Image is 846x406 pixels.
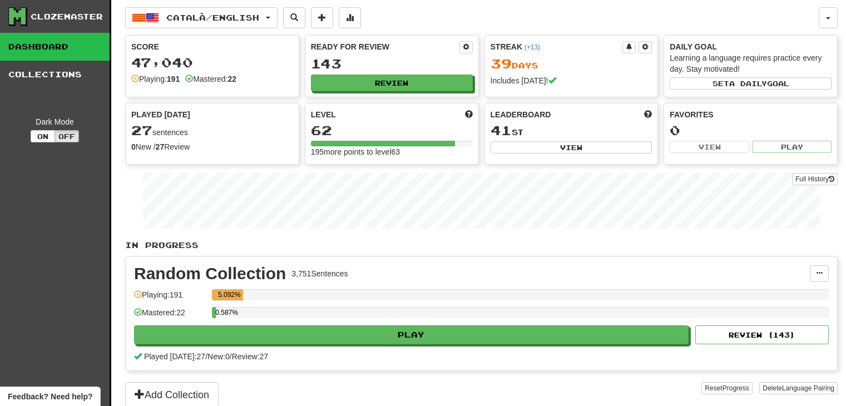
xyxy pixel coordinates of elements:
div: 0 [670,123,832,137]
span: Level [311,109,336,120]
span: 39 [491,56,512,71]
span: 41 [491,122,512,138]
button: Seta dailygoal [670,77,832,90]
div: Score [131,41,293,52]
button: Off [55,130,79,142]
span: Open feedback widget [8,391,92,402]
div: Learning a language requires practice every day. Stay motivated! [670,52,832,75]
button: View [491,141,652,154]
a: (+13) [525,43,540,51]
div: Dark Mode [8,116,101,127]
p: In Progress [125,240,838,251]
span: a daily [729,80,767,87]
a: Full History [792,173,838,185]
div: Ready for Review [311,41,459,52]
span: New: 0 [207,352,230,361]
div: 62 [311,123,473,137]
div: Playing: [131,73,180,85]
span: / [205,352,207,361]
div: 5.092% [215,289,243,300]
button: ResetProgress [701,382,752,394]
div: Mastered: 22 [134,307,206,325]
span: Leaderboard [491,109,551,120]
button: Search sentences [283,7,305,28]
strong: 0 [131,142,136,151]
span: Català / English [166,13,259,22]
div: Daily Goal [670,41,832,52]
button: DeleteLanguage Pairing [759,382,838,394]
button: Català/English [125,7,278,28]
button: On [31,130,55,142]
span: Played [DATE] [131,109,190,120]
button: Review (143) [695,325,829,344]
div: Random Collection [134,265,286,282]
div: sentences [131,123,293,138]
span: Language Pairing [782,384,834,392]
div: Mastered: [185,73,236,85]
span: 27 [131,122,152,138]
strong: 22 [227,75,236,83]
strong: 27 [156,142,165,151]
div: 195 more points to level 63 [311,146,473,157]
div: 47,040 [131,56,293,70]
div: New / Review [131,141,293,152]
button: More stats [339,7,361,28]
strong: 191 [167,75,180,83]
div: Favorites [670,109,832,120]
div: Day s [491,57,652,71]
span: Progress [723,384,749,392]
span: Review: 27 [232,352,268,361]
div: Playing: 191 [134,289,206,308]
button: View [670,141,749,153]
button: Play [752,141,832,153]
button: Add sentence to collection [311,7,333,28]
span: This week in points, UTC [644,109,652,120]
button: Play [134,325,689,344]
div: Clozemaster [31,11,103,22]
div: 3,751 Sentences [291,268,348,279]
div: 143 [311,57,473,71]
span: Played [DATE]: 27 [144,352,205,361]
span: / [230,352,232,361]
button: Review [311,75,473,91]
div: st [491,123,652,138]
div: Includes [DATE]! [491,75,652,86]
div: Streak [491,41,623,52]
span: Score more points to level up [465,109,473,120]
